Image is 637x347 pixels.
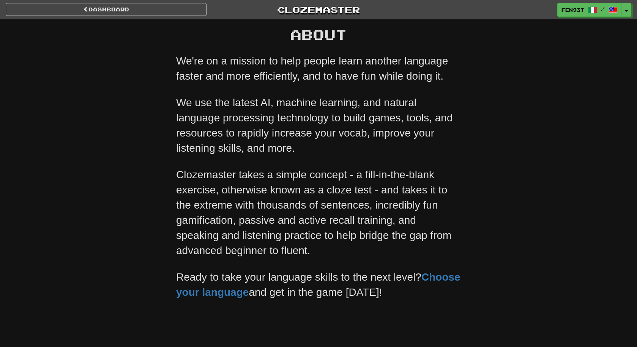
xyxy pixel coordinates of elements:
[218,3,419,16] a: Clozemaster
[176,95,461,156] p: We use the latest AI, machine learning, and natural language processing technology to build games...
[6,3,207,16] a: Dashboard
[176,271,460,298] a: Choose your language
[176,167,461,258] p: Clozemaster takes a simple concept - a fill-in-the-blank exercise, otherwise known as a cloze tes...
[176,270,461,300] p: Ready to take your language skills to the next level? and get in the game [DATE]!
[176,27,461,42] h1: About
[561,6,584,13] span: fen93t
[557,3,622,17] a: fen93t /
[601,6,605,11] span: /
[176,53,461,84] p: We're on a mission to help people learn another language faster and more efficiently, and to have...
